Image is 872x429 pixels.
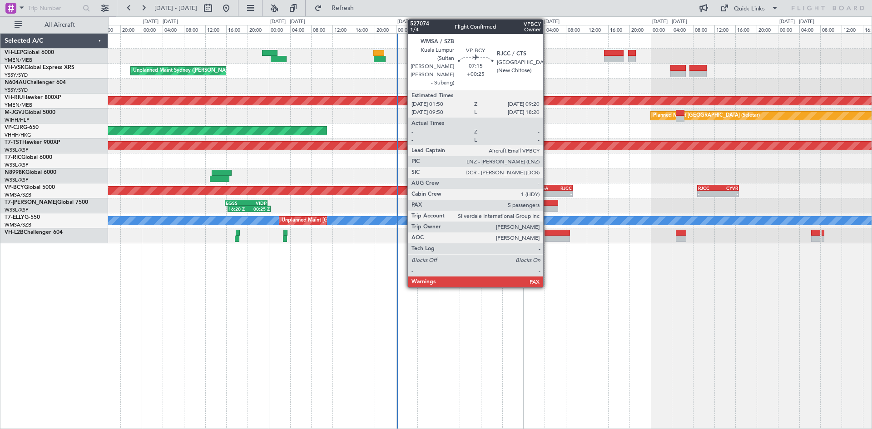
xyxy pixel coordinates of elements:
[820,25,842,33] div: 08:00
[5,185,55,190] a: VP-BCYGlobal 5000
[417,25,439,33] div: 04:00
[5,102,32,108] a: YMEN/MEB
[375,25,396,33] div: 20:00
[5,147,29,153] a: WSSL/XSP
[778,25,799,33] div: 00:00
[672,25,693,33] div: 04:00
[99,25,120,33] div: 16:00
[698,191,718,197] div: -
[734,5,765,14] div: Quick Links
[5,170,56,175] a: N8998KGlobal 6000
[10,18,99,32] button: All Aircraft
[545,25,566,33] div: 04:00
[248,25,269,33] div: 20:00
[270,18,305,26] div: [DATE] - [DATE]
[310,1,365,15] button: Refresh
[205,25,227,33] div: 12:00
[693,25,714,33] div: 08:00
[534,185,553,191] div: WMSA
[28,1,80,15] input: Trip Number
[269,25,290,33] div: 00:00
[525,18,560,26] div: [DATE] - [DATE]
[629,25,651,33] div: 20:00
[653,109,760,123] div: Planned Maint [GEOGRAPHIC_DATA] (Seletar)
[5,87,28,94] a: YSSY/SYD
[396,25,417,33] div: 00:00
[5,110,25,115] span: M-JGVJ
[502,25,524,33] div: 20:00
[698,185,718,191] div: RJCC
[5,215,25,220] span: T7-ELLY
[143,18,178,26] div: [DATE] - [DATE]
[154,4,197,12] span: [DATE] - [DATE]
[779,18,814,26] div: [DATE] - [DATE]
[553,191,572,197] div: -
[5,65,74,70] a: VH-VSKGlobal Express XRS
[5,200,57,205] span: T7-[PERSON_NAME]
[439,25,460,33] div: 08:00
[523,25,545,33] div: 00:00
[5,155,52,160] a: T7-RICGlobal 6000
[481,25,502,33] div: 16:00
[5,57,32,64] a: YMEN/MEB
[5,230,24,235] span: VH-L2B
[5,95,61,100] a: VH-RIUHawker 800XP
[5,125,23,130] span: VP-CJR
[5,177,29,183] a: WSSL/XSP
[184,25,205,33] div: 08:00
[228,206,249,212] div: 16:20 Z
[324,5,362,11] span: Refresh
[5,80,66,85] a: N604AUChallenger 604
[249,206,270,212] div: 00:25 Z
[842,25,863,33] div: 12:00
[5,222,31,228] a: WMSA/SZB
[282,214,500,227] div: Unplanned Maint [GEOGRAPHIC_DATA] (Sultan [PERSON_NAME] [PERSON_NAME] - Subang)
[5,185,24,190] span: VP-BCY
[5,110,55,115] a: M-JGVJGlobal 5000
[332,25,354,33] div: 12:00
[460,25,481,33] div: 12:00
[142,25,163,33] div: 00:00
[5,65,25,70] span: VH-VSK
[120,25,142,33] div: 20:00
[5,230,63,235] a: VH-L2BChallenger 604
[133,64,245,78] div: Unplanned Maint Sydney ([PERSON_NAME] Intl)
[652,18,687,26] div: [DATE] - [DATE]
[5,162,29,168] a: WSSL/XSP
[566,25,587,33] div: 08:00
[5,200,88,205] a: T7-[PERSON_NAME]Global 7500
[523,230,540,236] div: NFFN
[507,236,523,242] div: -
[5,125,39,130] a: VP-CJRG-650
[246,200,267,206] div: VIDP
[718,185,738,191] div: CYVR
[354,25,375,33] div: 16:00
[5,50,54,55] a: VH-LEPGlobal 6000
[757,25,778,33] div: 20:00
[5,140,22,145] span: T7-TST
[735,25,757,33] div: 16:00
[5,215,40,220] a: T7-ELLYG-550
[226,200,246,206] div: EGSS
[5,80,27,85] span: N604AU
[534,191,553,197] div: -
[5,95,23,100] span: VH-RIU
[24,22,96,28] span: All Aircraft
[718,191,738,197] div: -
[226,25,248,33] div: 16:00
[5,155,21,160] span: T7-RIC
[651,25,672,33] div: 00:00
[311,25,332,33] div: 08:00
[290,25,312,33] div: 04:00
[507,230,523,236] div: PHNL
[5,50,23,55] span: VH-LEP
[5,192,31,198] a: WMSA/SZB
[5,140,60,145] a: T7-TSTHawker 900XP
[587,25,608,33] div: 12:00
[5,170,25,175] span: N8998K
[397,18,432,26] div: [DATE] - [DATE]
[523,236,540,242] div: -
[163,25,184,33] div: 04:00
[608,25,629,33] div: 16:00
[5,117,30,123] a: WIHH/HLP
